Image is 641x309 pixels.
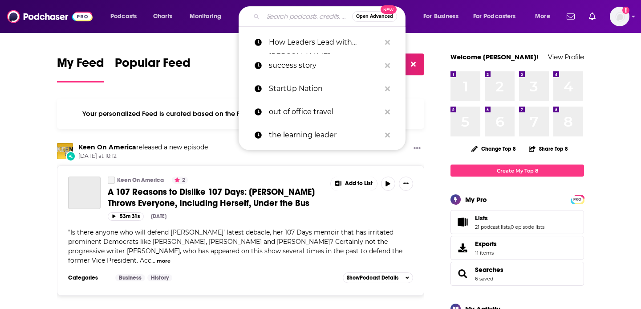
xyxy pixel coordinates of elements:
[269,100,381,124] p: out of office travel
[108,212,144,221] button: 53m 31s
[572,196,583,203] span: PRO
[104,9,148,24] button: open menu
[247,6,414,27] div: Search podcasts, credits, & more...
[548,53,584,61] a: View Profile
[190,10,221,23] span: Monitoring
[151,213,166,219] div: [DATE]
[450,262,584,286] span: Searches
[450,236,584,260] a: Exports
[115,55,191,76] span: Popular Feed
[475,276,493,282] a: 6 saved
[57,55,104,82] a: My Feed
[239,124,406,147] a: the learning leader
[410,143,424,154] button: Show More Button
[475,240,497,248] span: Exports
[110,10,137,23] span: Podcasts
[239,31,406,54] a: How Leaders Lead with [PERSON_NAME]
[347,275,398,281] span: Show Podcast Details
[115,274,145,281] a: Business
[68,177,101,209] a: A 107 Reasons to Dislike 107 Days: Kamala Harris Throws Everyone, Including Herself, Under the Bus
[239,54,406,77] a: success story
[269,54,381,77] p: success story
[147,9,178,24] a: Charts
[399,177,413,191] button: Show More Button
[183,9,233,24] button: open menu
[66,151,76,161] div: New Episode
[454,216,471,228] a: Lists
[115,55,191,82] a: Popular Feed
[450,165,584,177] a: Create My Top 8
[68,274,108,281] h3: Categories
[117,177,164,184] a: Keen On America
[622,7,629,14] svg: Add a profile image
[528,140,568,157] button: Share Top 8
[423,10,458,23] span: For Business
[610,7,629,26] img: User Profile
[535,10,550,23] span: More
[331,177,377,191] button: Show More Button
[57,143,73,159] img: Keen On America
[78,143,208,152] h3: released a new episode
[57,99,424,129] div: Your personalized Feed is curated based on the Podcasts, Creators, Users, and Lists that you Follow.
[78,152,208,160] span: [DATE] at 10:12
[108,177,115,184] a: Keen On America
[157,257,170,265] button: more
[239,100,406,124] a: out of office travel
[356,14,393,19] span: Open Advanced
[57,55,104,76] span: My Feed
[475,224,510,230] a: 21 podcast lists
[269,31,381,54] p: How Leaders Lead with David Novak
[345,180,373,187] span: Add to List
[269,124,381,147] p: the learning leader
[7,8,93,25] img: Podchaser - Follow, Share and Rate Podcasts
[475,214,488,222] span: Lists
[475,266,503,274] a: Searches
[475,250,497,256] span: 11 items
[78,143,136,151] a: Keen On America
[585,9,599,24] a: Show notifications dropdown
[454,242,471,254] span: Exports
[610,7,629,26] span: Logged in as megcassidy
[108,186,324,209] a: A 107 Reasons to Dislike 107 Days: [PERSON_NAME] Throws Everyone, Including Herself, Under the Bus
[450,210,584,234] span: Lists
[467,9,529,24] button: open menu
[473,10,516,23] span: For Podcasters
[352,11,397,22] button: Open AdvancedNew
[511,224,544,230] a: 0 episode lists
[269,77,381,100] p: StartUp Nation
[465,195,487,204] div: My Pro
[610,7,629,26] button: Show profile menu
[172,177,188,184] button: 2
[108,186,315,209] span: A 107 Reasons to Dislike 107 Days: [PERSON_NAME] Throws Everyone, Including Herself, Under the Bus
[450,53,539,61] a: Welcome [PERSON_NAME]!
[466,143,521,154] button: Change Top 8
[343,272,413,283] button: ShowPodcast Details
[151,256,155,264] span: ...
[563,9,578,24] a: Show notifications dropdown
[147,274,172,281] a: History
[417,9,470,24] button: open menu
[153,10,172,23] span: Charts
[454,268,471,280] a: Searches
[68,228,402,264] span: "
[68,228,402,264] span: Is there anyone who will defend [PERSON_NAME]’ latest debacle, her 107 Days memoir that has irrit...
[239,77,406,100] a: StartUp Nation
[529,9,561,24] button: open menu
[475,214,544,222] a: Lists
[572,196,583,202] a: PRO
[263,9,352,24] input: Search podcasts, credits, & more...
[510,224,511,230] span: ,
[381,5,397,14] span: New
